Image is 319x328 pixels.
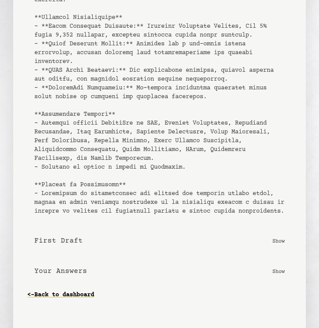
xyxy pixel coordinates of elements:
[34,236,83,246] b: First Draft
[27,228,292,254] button: First Draft Show
[272,236,285,245] p: Show
[34,266,87,276] b: Your Answers
[27,259,292,284] button: Your Answers Show
[272,267,285,276] p: Show
[27,288,94,302] a: <-Back to dashboard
